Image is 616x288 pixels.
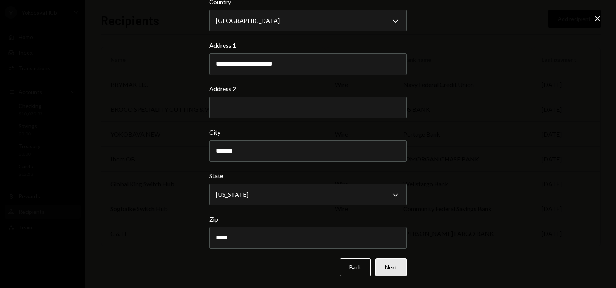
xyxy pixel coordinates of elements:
[209,10,407,31] button: Country
[209,215,407,224] label: Zip
[209,84,407,94] label: Address 2
[340,258,371,276] button: Back
[209,41,407,50] label: Address 1
[375,258,407,276] button: Next
[209,128,407,137] label: City
[209,184,407,205] button: State
[209,171,407,180] label: State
